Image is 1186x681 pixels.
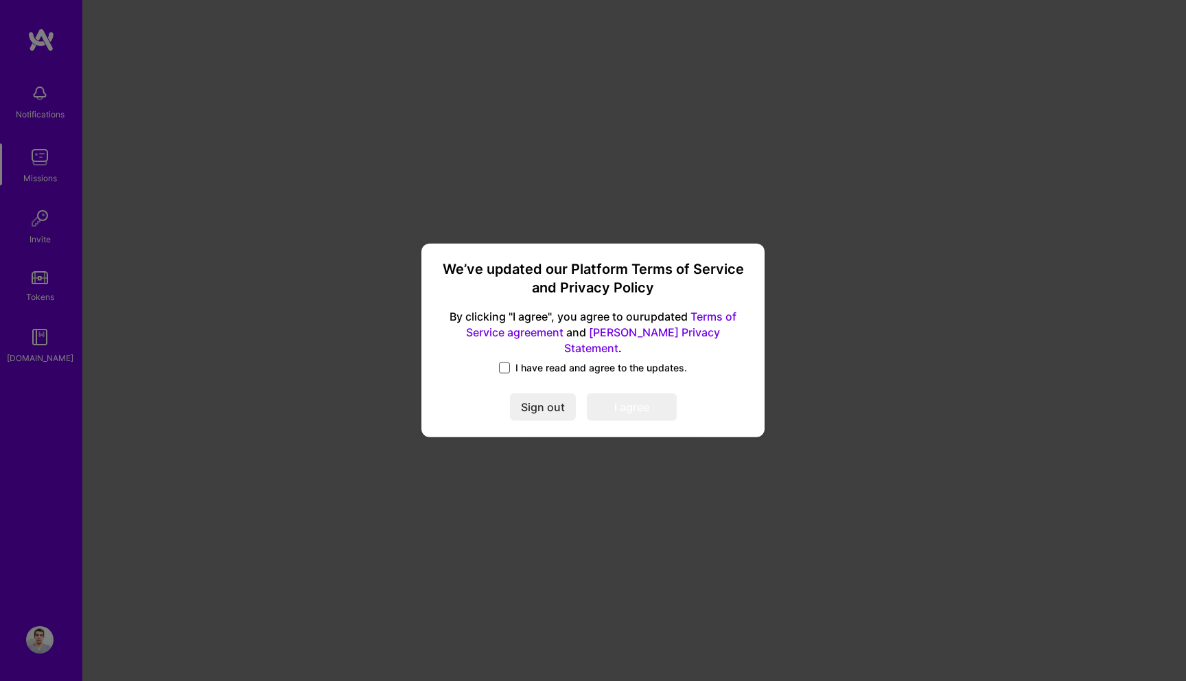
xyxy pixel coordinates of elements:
a: Terms of Service agreement [466,310,736,339]
button: I agree [587,393,677,421]
span: I have read and agree to the updates. [515,361,687,375]
button: Sign out [510,393,576,421]
h3: We’ve updated our Platform Terms of Service and Privacy Policy [438,260,748,298]
span: By clicking "I agree", you agree to our updated and . [438,309,748,356]
a: [PERSON_NAME] Privacy Statement [564,325,720,354]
